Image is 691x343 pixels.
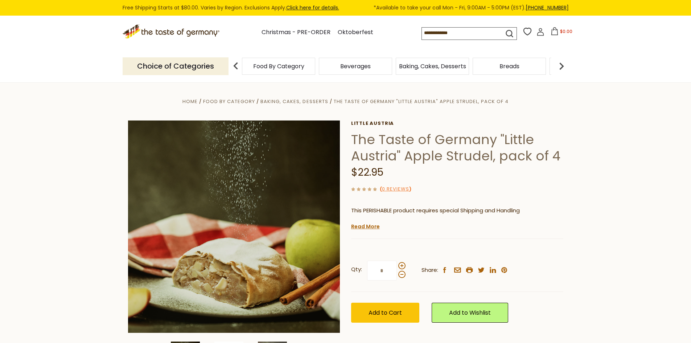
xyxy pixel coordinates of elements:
a: Home [182,98,198,105]
a: Food By Category [253,64,304,69]
p: Choice of Categories [123,57,229,75]
a: Baking, Cakes, Desserts [399,64,466,69]
a: 0 Reviews [382,185,409,193]
div: Free Shipping Starts at $80.00. Varies by Region. Exclusions Apply. [123,4,569,12]
a: Food By Category [203,98,255,105]
p: This PERISHABLE product requires special Shipping and Handling [351,206,563,215]
a: Breads [499,64,519,69]
a: Add to Wishlist [432,303,508,323]
a: Read More [351,223,380,230]
a: Oktoberfest [338,28,373,37]
span: $0.00 [560,28,572,34]
button: Add to Cart [351,303,419,323]
span: *Available to take your call Mon - Fri, 9:00AM - 5:00PM (EST). [374,4,569,12]
span: $22.95 [351,165,383,179]
a: [PHONE_NUMBER] [526,4,569,11]
a: Christmas - PRE-ORDER [262,28,330,37]
input: Qty: [367,261,397,281]
span: Add to Cart [369,309,402,317]
img: previous arrow [229,59,243,73]
img: The Taste of Germany "Little Austria" Apple Strudel, pack of 4 [128,121,340,333]
img: next arrow [554,59,569,73]
li: We will ship this product in heat-protective packaging and ice. [358,221,563,230]
a: Beverages [340,64,371,69]
a: The Taste of Germany "Little Austria" Apple Strudel, pack of 4 [334,98,509,105]
h1: The Taste of Germany "Little Austria" Apple Strudel, pack of 4 [351,131,563,164]
span: ( ) [380,185,411,192]
a: Baking, Cakes, Desserts [260,98,328,105]
a: little austria [351,121,563,126]
strong: Qty: [351,265,362,274]
a: Click here for details. [286,4,339,11]
button: $0.00 [546,27,577,38]
span: Share: [421,266,438,275]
